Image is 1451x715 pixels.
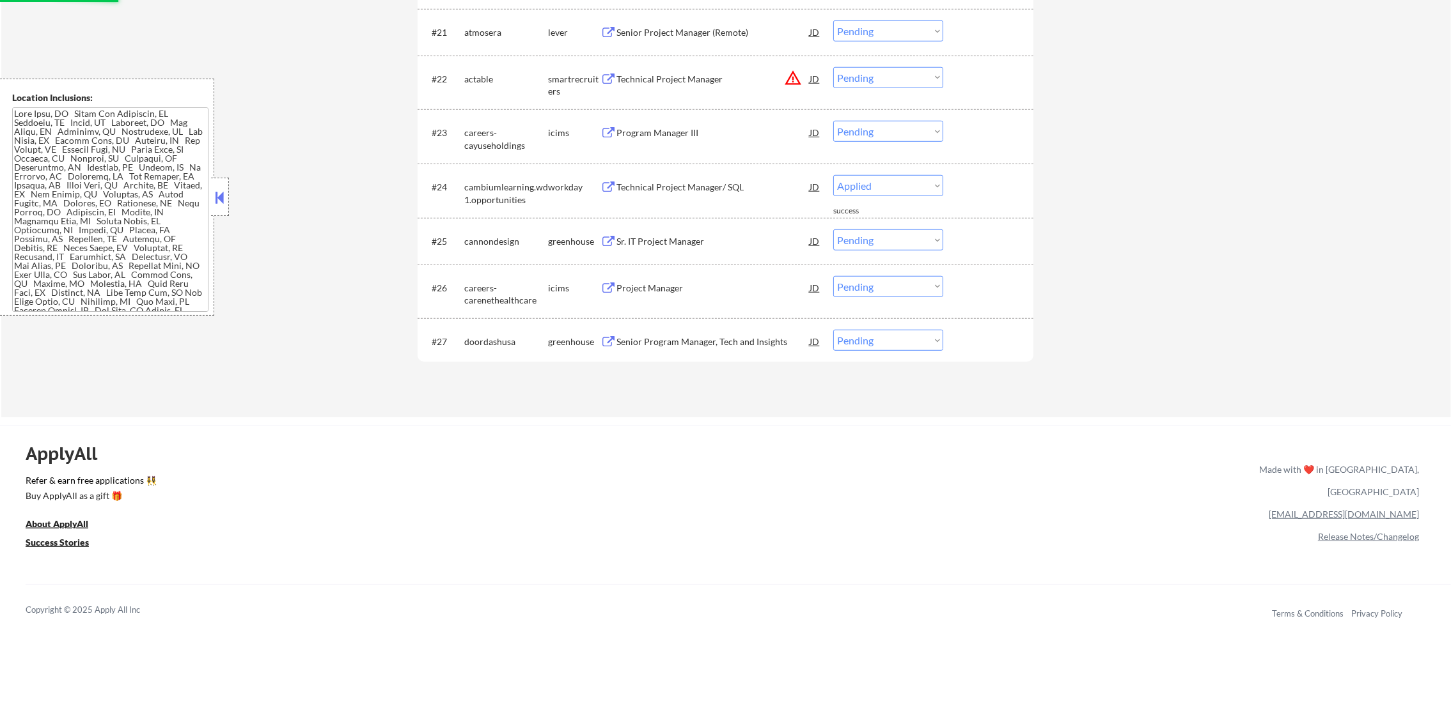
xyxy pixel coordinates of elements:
[808,67,821,90] div: JD
[1269,509,1419,519] a: [EMAIL_ADDRESS][DOMAIN_NAME]
[432,282,454,295] div: #26
[432,26,454,39] div: #21
[616,73,810,86] div: Technical Project Manager
[464,235,548,248] div: cannondesign
[432,127,454,139] div: #23
[26,537,89,548] u: Success Stories
[548,335,600,348] div: greenhouse
[1351,608,1402,619] a: Privacy Policy
[464,73,548,86] div: actable
[432,73,454,86] div: #22
[808,175,821,198] div: JD
[808,330,821,353] div: JD
[26,604,173,617] div: Copyright © 2025 Apply All Inc
[464,181,548,206] div: cambiumlearning.wd1.opportunities
[26,518,106,534] a: About ApplyAll
[26,443,112,465] div: ApplyAll
[548,73,600,98] div: smartrecruiters
[12,91,209,104] div: Location Inclusions:
[432,235,454,248] div: #25
[26,518,88,529] u: About ApplyAll
[464,26,548,39] div: atmosera
[26,489,153,505] a: Buy ApplyAll as a gift 🎁
[548,282,600,295] div: icims
[616,282,810,295] div: Project Manager
[784,69,802,87] button: warning_amber
[833,206,884,217] div: success
[464,127,548,151] div: careers-cayuseholdings
[26,536,106,552] a: Success Stories
[548,181,600,194] div: workday
[432,181,454,194] div: #24
[26,476,992,489] a: Refer & earn free applications 👯‍♀️
[26,491,153,500] div: Buy ApplyAll as a gift 🎁
[616,127,810,139] div: Program Manager III
[808,229,821,252] div: JD
[616,181,810,194] div: Technical Project Manager/ SQL
[808,121,821,144] div: JD
[548,235,600,248] div: greenhouse
[616,335,810,348] div: Senior Program Manager, Tech and Insights
[464,282,548,307] div: careers-carenethealthcare
[1318,531,1419,542] a: Release Notes/Changelog
[1254,458,1419,503] div: Made with ❤️ in [GEOGRAPHIC_DATA], [GEOGRAPHIC_DATA]
[808,276,821,299] div: JD
[1272,608,1344,619] a: Terms & Conditions
[464,335,548,348] div: doordashusa
[808,20,821,43] div: JD
[548,26,600,39] div: lever
[616,26,810,39] div: Senior Project Manager (Remote)
[548,127,600,139] div: icims
[432,335,454,348] div: #27
[616,235,810,248] div: Sr. IT Project Manager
